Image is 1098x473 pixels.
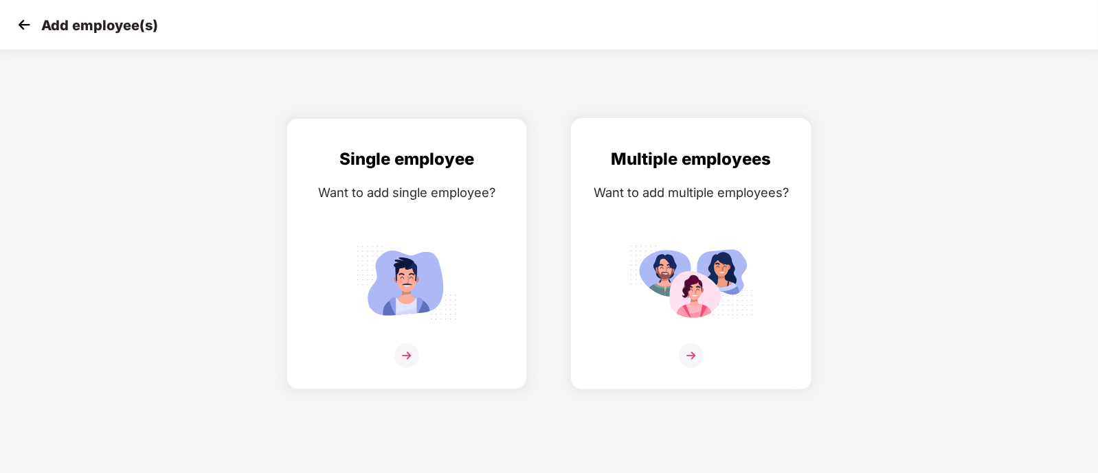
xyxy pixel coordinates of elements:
[41,17,158,34] p: Add employee(s)
[629,240,753,325] img: svg+xml;base64,PHN2ZyB4bWxucz0iaHR0cDovL3d3dy53My5vcmcvMjAwMC9zdmciIGlkPSJNdWx0aXBsZV9lbXBsb3llZS...
[345,240,469,325] img: svg+xml;base64,PHN2ZyB4bWxucz0iaHR0cDovL3d3dy53My5vcmcvMjAwMC9zdmciIGlkPSJTaW5nbGVfZW1wbG95ZWUiIH...
[301,183,513,203] div: Want to add single employee?
[679,343,704,368] img: svg+xml;base64,PHN2ZyB4bWxucz0iaHR0cDovL3d3dy53My5vcmcvMjAwMC9zdmciIHdpZHRoPSIzNiIgaGVpZ2h0PSIzNi...
[585,183,797,203] div: Want to add multiple employees?
[394,343,419,368] img: svg+xml;base64,PHN2ZyB4bWxucz0iaHR0cDovL3d3dy53My5vcmcvMjAwMC9zdmciIHdpZHRoPSIzNiIgaGVpZ2h0PSIzNi...
[585,146,797,172] div: Multiple employees
[14,14,34,35] img: svg+xml;base64,PHN2ZyB4bWxucz0iaHR0cDovL3d3dy53My5vcmcvMjAwMC9zdmciIHdpZHRoPSIzMCIgaGVpZ2h0PSIzMC...
[301,146,513,172] div: Single employee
